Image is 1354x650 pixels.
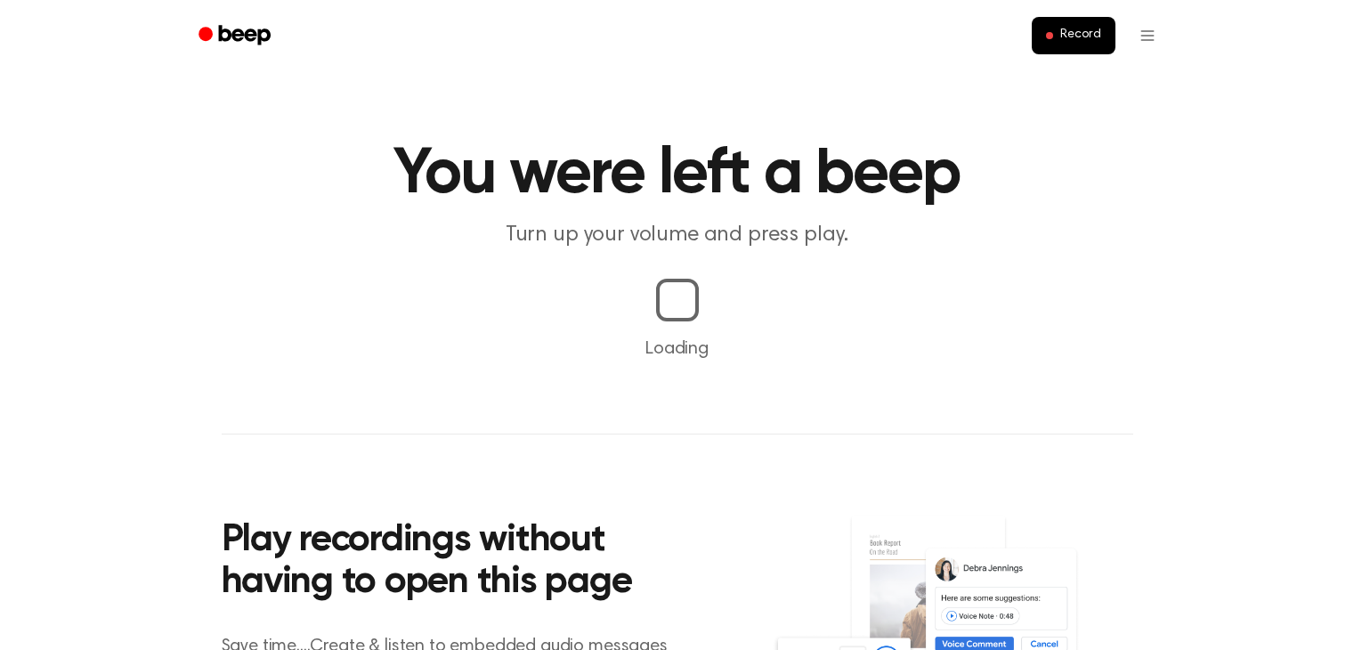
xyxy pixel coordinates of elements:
p: Turn up your volume and press play. [336,221,1019,250]
button: Record [1032,17,1115,54]
h1: You were left a beep [222,142,1133,207]
button: Open menu [1126,14,1169,57]
a: Beep [186,19,287,53]
h2: Play recordings without having to open this page [222,520,701,605]
p: Loading [21,336,1333,362]
span: Record [1060,28,1100,44]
